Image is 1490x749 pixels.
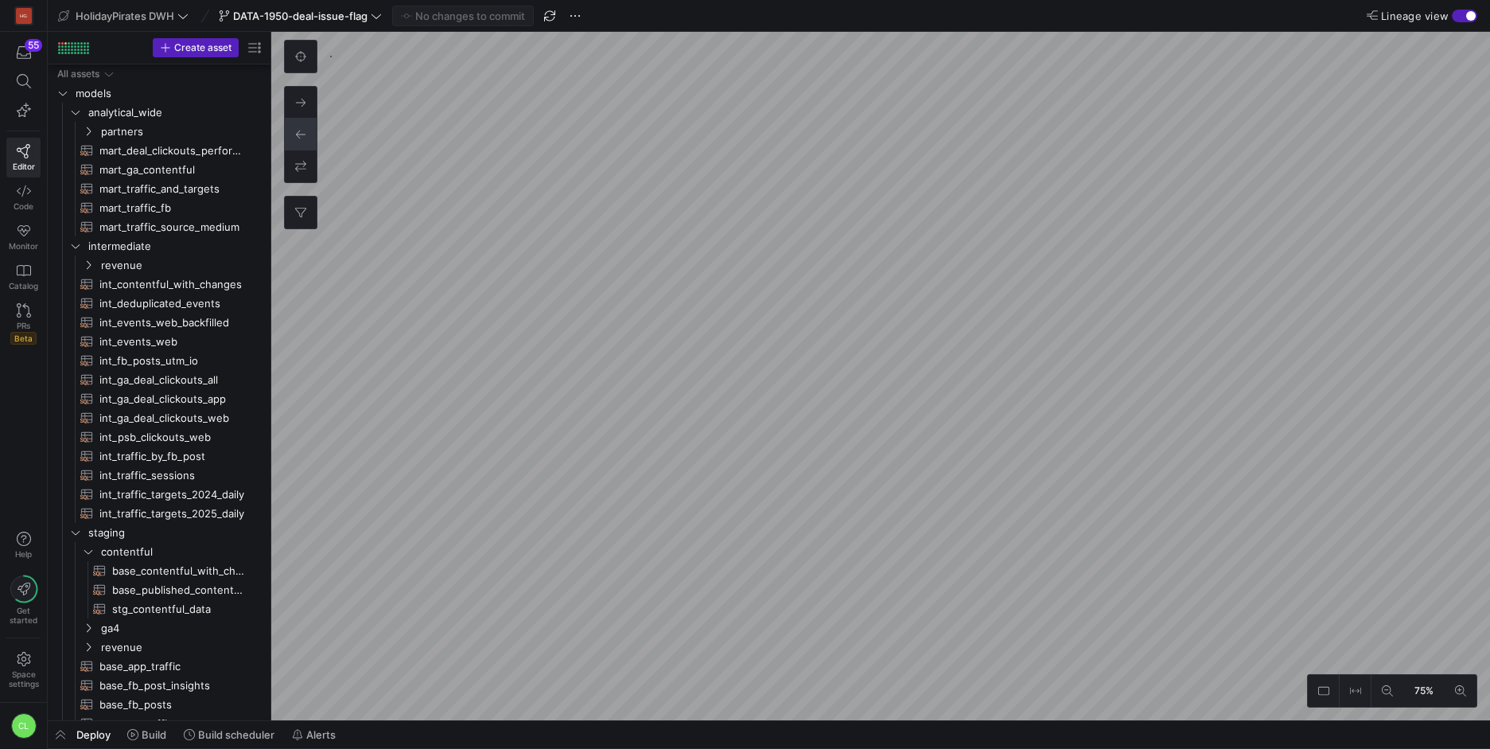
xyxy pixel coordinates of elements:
[142,728,166,741] span: Build
[99,333,246,351] span: int_events_web​​​​​​​​​​
[9,669,39,689] span: Space settings
[54,217,264,236] a: mart_traffic_source_medium​​​​​​​​​​
[54,427,264,447] a: int_psb_clickouts_web​​​​​​​​​​
[101,619,262,638] span: ga4
[174,42,231,53] span: Create asset
[54,504,264,523] div: Press SPACE to select this row.
[99,409,246,427] span: int_ga_deal_clickouts_web​​​​​​​​​​
[54,64,264,84] div: Press SPACE to select this row.
[99,295,246,313] span: int_deduplicated_events​​​​​​​​​​
[54,332,264,351] a: int_events_web​​​​​​​​​​
[6,569,41,631] button: Getstarted
[306,728,336,741] span: Alerts
[6,138,41,177] a: Editor
[54,523,264,542] div: Press SPACE to select this row.
[54,695,264,714] a: base_fb_posts​​​​​​​​​​
[1381,10,1449,22] span: Lineage view
[99,371,246,389] span: int_ga_deal_clickouts_all​​​​​​​​​​
[215,6,386,26] button: DATA-1950-deal-issue-flag
[54,427,264,447] div: Press SPACE to select this row.
[54,408,264,427] div: Press SPACE to select this row.
[54,332,264,351] div: Press SPACE to select this row.
[6,709,41,743] button: CL
[54,6,193,26] button: HolidayPirates DWH
[10,606,37,625] span: Get started
[88,103,262,122] span: analytical_wide
[88,524,262,542] span: staging
[101,123,262,141] span: partners
[54,236,264,256] div: Press SPACE to select this row.
[88,237,262,256] span: intermediate
[99,275,246,294] span: int_contentful_with_changes​​​​​​​​​​
[54,485,264,504] a: int_traffic_targets_2024_daily​​​​​​​​​​
[54,275,264,294] a: int_contentful_with_changes​​​​​​​​​​
[54,389,264,408] a: int_ga_deal_clickouts_app​​​​​​​​​​
[198,728,274,741] span: Build scheduler
[6,645,41,696] a: Spacesettings
[54,447,264,466] div: Press SPACE to select this row.
[112,600,246,618] span: stg_contentful_data​​​​​​​​​​
[99,466,246,485] span: int_traffic_sessions​​​​​​​​​​
[54,638,264,657] div: Press SPACE to select this row.
[99,447,246,466] span: int_traffic_by_fb_post​​​​​​​​​​
[54,370,264,389] div: Press SPACE to select this row.
[54,618,264,638] div: Press SPACE to select this row.
[54,657,264,676] div: Press SPACE to select this row.
[233,10,368,22] span: DATA-1950-deal-issue-flag
[177,721,282,748] button: Build scheduler
[54,580,264,599] a: base_published_contentful​​​​​​​​​​
[54,466,264,485] a: int_traffic_sessions​​​​​​​​​​
[112,562,246,580] span: base_contentful_with_changes​​​​​​​​​​
[1403,675,1445,707] button: 75%
[54,351,264,370] div: Press SPACE to select this row.
[54,561,264,580] div: Press SPACE to select this row.
[54,447,264,466] a: int_traffic_by_fb_post​​​​​​​​​​
[6,257,41,297] a: Catalog
[99,505,246,523] span: int_traffic_targets_2025_daily​​​​​​​​​​
[54,141,264,160] div: Press SPACE to select this row.
[10,332,37,345] span: Beta
[76,10,174,22] span: HolidayPirates DWH
[25,39,42,52] div: 55
[76,728,111,741] span: Deploy
[54,676,264,695] a: base_fb_post_insights​​​​​​​​​​
[99,657,246,676] span: base_app_traffic​​​​​​​​​​
[101,543,262,561] span: contentful
[54,141,264,160] a: mart_deal_clickouts_performance​​​​​​​​​​
[54,389,264,408] div: Press SPACE to select this row.
[99,715,246,733] span: stg_app_traffic​​​​​​​​​​
[54,122,264,141] div: Press SPACE to select this row.
[9,281,38,291] span: Catalog
[54,580,264,599] div: Press SPACE to select this row.
[99,677,246,695] span: base_fb_post_insights​​​​​​​​​​
[54,485,264,504] div: Press SPACE to select this row.
[6,38,41,67] button: 55
[14,549,33,559] span: Help
[54,676,264,695] div: Press SPACE to select this row.
[99,486,246,504] span: int_traffic_targets_2024_daily​​​​​​​​​​
[6,217,41,257] a: Monitor
[54,599,264,618] a: stg_contentful_data​​​​​​​​​​
[99,390,246,408] span: int_ga_deal_clickouts_app​​​​​​​​​​
[54,561,264,580] a: base_contentful_with_changes​​​​​​​​​​
[99,696,246,714] span: base_fb_posts​​​​​​​​​​
[99,314,246,332] span: int_events_web_backfilled​​​​​​​​​​
[101,256,262,275] span: revenue
[9,241,38,251] span: Monitor
[54,198,264,217] a: mart_traffic_fb​​​​​​​​​​
[99,352,246,370] span: int_fb_posts_utm_io​​​​​​​​​​
[99,199,246,217] span: mart_traffic_fb​​​​​​​​​​
[99,218,246,236] span: mart_traffic_source_medium​​​​​​​​​​
[13,162,35,171] span: Editor
[99,142,246,160] span: mart_deal_clickouts_performance​​​​​​​​​​
[54,466,264,485] div: Press SPACE to select this row.
[6,297,41,351] a: PRsBeta
[6,525,41,566] button: Help
[54,313,264,332] div: Press SPACE to select this row.
[120,721,173,748] button: Build
[54,198,264,217] div: Press SPACE to select this row.
[54,504,264,523] a: int_traffic_targets_2025_daily​​​​​​​​​​
[54,294,264,313] div: Press SPACE to select this row.
[54,657,264,676] a: base_app_traffic​​​​​​​​​​
[54,542,264,561] div: Press SPACE to select this row.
